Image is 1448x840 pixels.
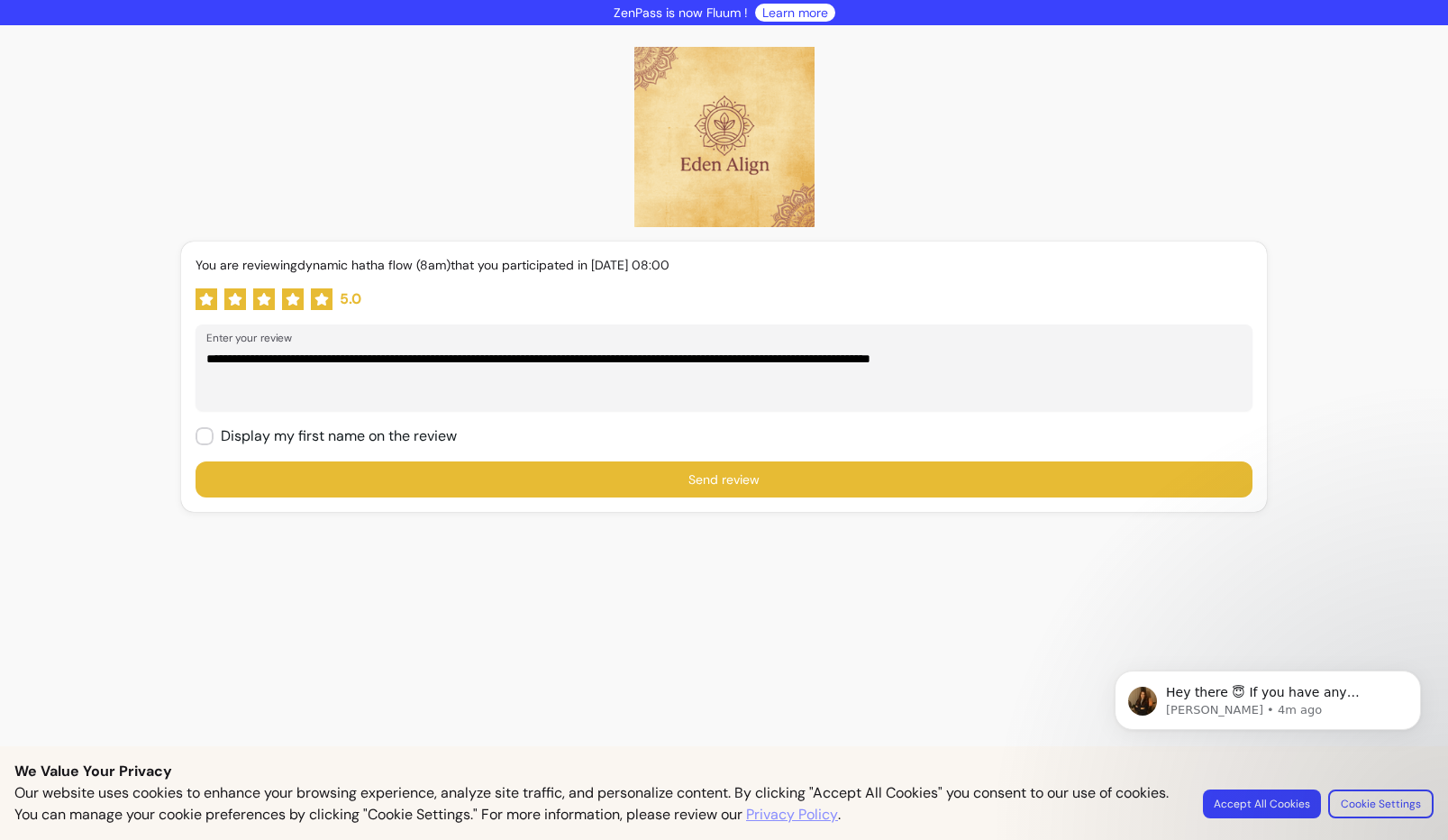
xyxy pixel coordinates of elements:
[762,4,828,22] a: Learn more
[14,761,1434,782] p: We Value Your Privacy
[614,4,748,22] p: ZenPass is now Fluum !
[196,418,472,454] input: Display my first name on the review
[206,350,1242,404] textarea: Enter your review
[340,288,361,310] span: 5.0
[206,330,298,347] label: Enter your review
[746,804,838,826] a: Privacy Policy
[1088,633,1448,831] iframe: Intercom notifications message
[196,461,1252,498] button: Send review
[196,256,1252,274] p: You are reviewing dynamic hatha flow (8am) that you participated in [DATE] 08:00
[634,47,815,227] img: Logo provider
[14,782,1181,826] p: Our website uses cookies to enhance your browsing experience, analyze site traffic, and personali...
